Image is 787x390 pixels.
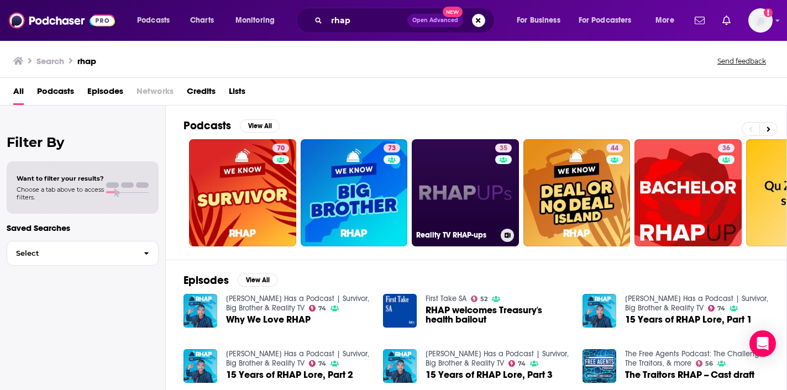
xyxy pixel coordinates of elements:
span: 74 [518,361,526,366]
span: 70 [277,143,285,154]
img: RHAP welcomes Treasury's health bailout [383,294,417,328]
span: New [443,7,463,17]
a: 36 [718,144,734,152]
a: 52 [471,296,488,302]
button: open menu [228,12,289,29]
span: More [655,13,674,28]
a: The Free Agents Podcast: The Challenge, The Traitors, & more [625,349,765,368]
a: Rob Has a Podcast | Survivor, Big Brother & Reality TV [625,294,768,313]
button: Select [7,241,159,266]
a: Why We Love RHAP [226,315,311,324]
a: 74 [309,305,327,312]
img: User Profile [748,8,773,33]
button: View All [240,119,280,133]
span: 74 [717,306,725,311]
a: 36 [634,139,742,246]
a: First Take SA [426,294,466,303]
a: 74 [508,360,526,367]
a: PodcastsView All [183,119,280,133]
span: Open Advanced [412,18,458,23]
span: Monitoring [235,13,275,28]
h3: Reality TV RHAP-ups [416,230,496,240]
span: Charts [190,13,214,28]
a: Podchaser - Follow, Share and Rate Podcasts [9,10,115,31]
a: The Traitors RHAP -- Cast draft [625,370,754,380]
a: 15 Years of RHAP Lore, Part 1 [625,315,752,324]
h2: Episodes [183,273,229,287]
input: Search podcasts, credits, & more... [327,12,407,29]
a: 73 [384,144,400,152]
span: 52 [480,297,487,302]
button: open menu [648,12,688,29]
a: 74 [708,305,726,312]
span: Want to filter your results? [17,175,104,182]
span: 74 [318,361,326,366]
button: open menu [571,12,648,29]
h3: Search [36,56,64,66]
span: Choose a tab above to access filters. [17,186,104,201]
p: Saved Searches [7,223,159,233]
a: RHAP welcomes Treasury's health bailout [426,305,569,324]
a: 70 [272,144,289,152]
span: 35 [500,143,507,154]
a: 35Reality TV RHAP-ups [412,139,519,246]
a: 70 [189,139,296,246]
span: For Podcasters [579,13,632,28]
svg: Add a profile image [764,8,773,17]
h2: Filter By [7,134,159,150]
span: Networks [137,82,174,105]
button: Send feedback [714,56,769,66]
div: Search podcasts, credits, & more... [307,8,505,33]
a: 44 [606,144,623,152]
span: 36 [722,143,730,154]
a: EpisodesView All [183,273,277,287]
img: 15 Years of RHAP Lore, Part 2 [183,349,217,383]
span: 44 [611,143,618,154]
img: Why We Love RHAP [183,294,217,328]
a: 74 [309,360,327,367]
button: Open AdvancedNew [407,14,463,27]
span: 74 [318,306,326,311]
a: 15 Years of RHAP Lore, Part 3 [426,370,553,380]
a: Credits [187,82,216,105]
a: 44 [523,139,631,246]
span: Select [7,250,135,257]
img: The Traitors RHAP -- Cast draft [583,349,616,383]
button: View All [238,273,277,287]
span: Podcasts [37,82,74,105]
a: Rob Has a Podcast | Survivor, Big Brother & Reality TV [226,294,369,313]
a: All [13,82,24,105]
a: Show notifications dropdown [718,11,735,30]
span: 56 [705,361,713,366]
a: 73 [301,139,408,246]
a: 15 Years of RHAP Lore, Part 2 [226,370,353,380]
a: Rob Has a Podcast | Survivor, Big Brother & Reality TV [426,349,569,368]
a: Charts [183,12,221,29]
span: 73 [388,143,396,154]
a: Lists [229,82,245,105]
span: Podcasts [137,13,170,28]
button: open menu [129,12,184,29]
img: 15 Years of RHAP Lore, Part 3 [383,349,417,383]
a: Rob Has a Podcast | Survivor, Big Brother & Reality TV [226,349,369,368]
h2: Podcasts [183,119,231,133]
a: Episodes [87,82,123,105]
img: 15 Years of RHAP Lore, Part 1 [583,294,616,328]
button: Show profile menu [748,8,773,33]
